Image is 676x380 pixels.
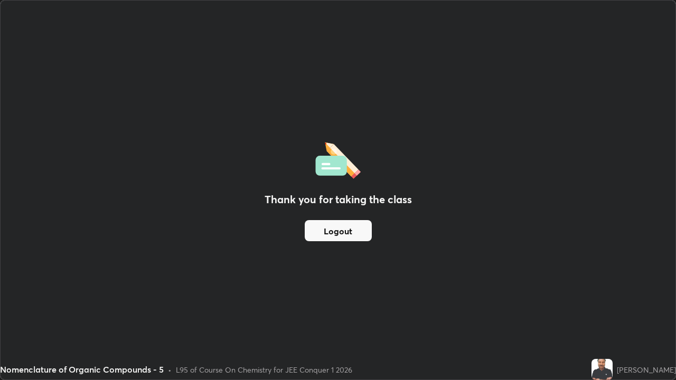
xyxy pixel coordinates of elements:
img: offlineFeedback.1438e8b3.svg [315,139,361,179]
div: • [168,364,172,375]
img: 082fcddd6cff4f72b7e77e0352d4d048.jpg [591,359,613,380]
div: L95 of Course On Chemistry for JEE Conquer 1 2026 [176,364,352,375]
button: Logout [305,220,372,241]
div: [PERSON_NAME] [617,364,676,375]
h2: Thank you for taking the class [265,192,412,207]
